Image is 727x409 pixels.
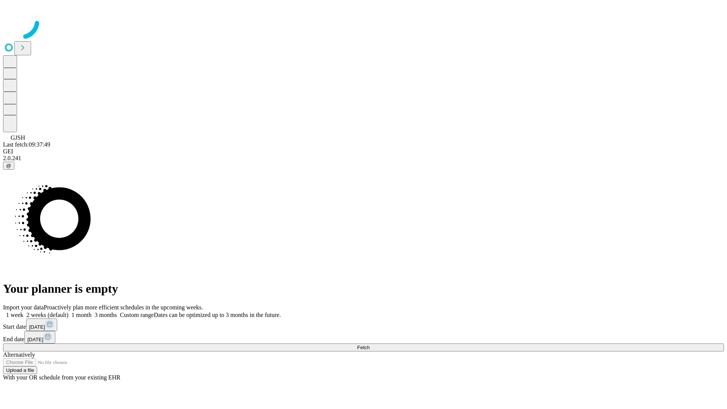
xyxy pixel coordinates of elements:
[72,312,92,318] span: 1 month
[3,141,50,148] span: Last fetch: 09:37:49
[3,374,120,381] span: With your OR schedule from your existing EHR
[44,304,203,311] span: Proactively plan more efficient schedules in the upcoming weeks.
[3,282,724,296] h1: Your planner is empty
[3,155,724,162] div: 2.0.241
[3,366,37,374] button: Upload a file
[3,318,724,331] div: Start date
[3,343,724,351] button: Fetch
[6,163,11,169] span: @
[3,304,44,311] span: Import your data
[24,331,55,343] button: [DATE]
[27,312,69,318] span: 2 weeks (default)
[29,324,45,330] span: [DATE]
[3,148,724,155] div: GEI
[3,351,35,358] span: Alternatively
[120,312,154,318] span: Custom range
[26,318,57,331] button: [DATE]
[3,162,14,170] button: @
[11,134,25,141] span: GJSH
[6,312,23,318] span: 1 week
[357,345,370,350] span: Fetch
[154,312,281,318] span: Dates can be optimized up to 3 months in the future.
[95,312,117,318] span: 3 months
[3,331,724,343] div: End date
[27,337,43,342] span: [DATE]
